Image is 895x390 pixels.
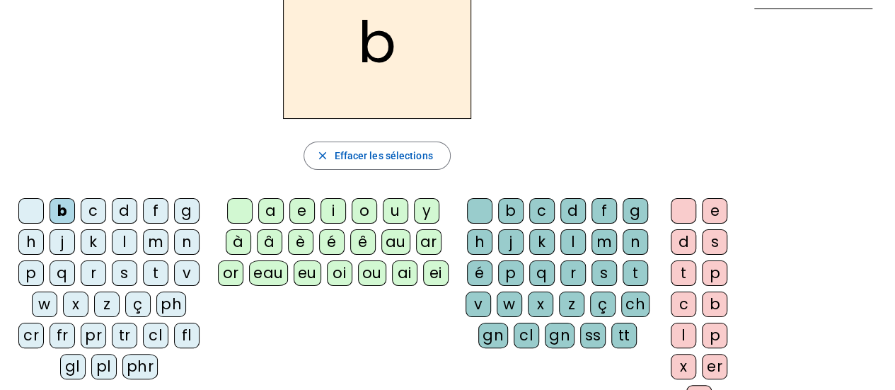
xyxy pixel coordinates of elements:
div: cl [143,323,168,348]
div: au [381,229,410,255]
div: eu [294,260,321,286]
div: b [702,292,727,317]
div: h [18,229,44,255]
div: j [498,229,524,255]
div: m [591,229,617,255]
div: p [702,323,727,348]
div: g [174,198,200,224]
div: p [498,260,524,286]
div: é [467,260,492,286]
div: f [143,198,168,224]
div: x [528,292,553,317]
div: cr [18,323,44,348]
div: à [226,229,251,255]
div: ei [423,260,449,286]
div: u [383,198,408,224]
div: p [18,260,44,286]
div: x [63,292,88,317]
div: tt [611,323,637,348]
div: l [112,229,137,255]
button: Effacer les sélections [304,142,450,170]
div: s [702,229,727,255]
div: h [467,229,492,255]
div: tr [112,323,137,348]
div: d [671,229,696,255]
div: fr [50,323,75,348]
div: pl [91,354,117,379]
div: ph [156,292,186,317]
div: gl [60,354,86,379]
div: ai [392,260,417,286]
div: n [623,229,648,255]
div: oi [327,260,352,286]
div: phr [122,354,158,379]
div: é [319,229,345,255]
div: ç [125,292,151,317]
div: f [591,198,617,224]
div: c [81,198,106,224]
div: r [81,260,106,286]
div: n [174,229,200,255]
div: k [81,229,106,255]
div: z [559,292,584,317]
div: cl [514,323,539,348]
div: t [623,260,648,286]
div: e [289,198,315,224]
div: or [218,260,243,286]
div: c [671,292,696,317]
div: m [143,229,168,255]
div: v [174,260,200,286]
div: x [671,354,696,379]
div: q [529,260,555,286]
div: pr [81,323,106,348]
div: v [466,292,491,317]
div: gn [545,323,574,348]
div: y [414,198,439,224]
div: t [143,260,168,286]
div: c [529,198,555,224]
div: e [702,198,727,224]
div: a [258,198,284,224]
div: p [702,260,727,286]
div: b [50,198,75,224]
div: q [50,260,75,286]
div: ar [416,229,441,255]
div: o [352,198,377,224]
div: er [702,354,727,379]
div: ç [590,292,616,317]
div: gn [478,323,508,348]
mat-icon: close [316,149,328,162]
div: k [529,229,555,255]
div: eau [249,260,288,286]
div: r [560,260,586,286]
div: w [32,292,57,317]
div: b [498,198,524,224]
div: g [623,198,648,224]
div: s [591,260,617,286]
div: ou [358,260,386,286]
div: ch [621,292,649,317]
div: ê [350,229,376,255]
div: l [671,323,696,348]
div: i [321,198,346,224]
div: è [288,229,313,255]
div: fl [174,323,200,348]
span: Effacer les sélections [334,147,432,164]
div: t [671,260,696,286]
div: d [112,198,137,224]
div: s [112,260,137,286]
div: w [497,292,522,317]
div: d [560,198,586,224]
div: l [560,229,586,255]
div: ss [580,323,606,348]
div: â [257,229,282,255]
div: j [50,229,75,255]
div: z [94,292,120,317]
